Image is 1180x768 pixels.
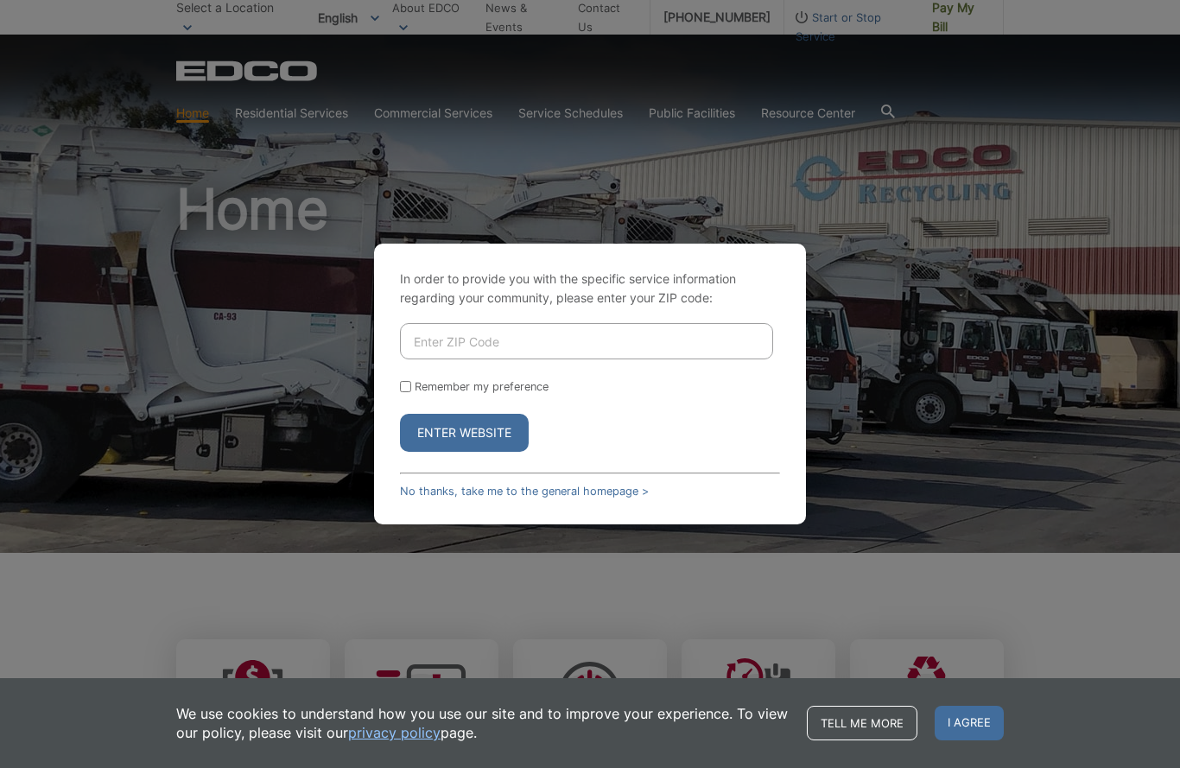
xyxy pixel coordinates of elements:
span: I agree [935,706,1004,740]
input: Enter ZIP Code [400,323,773,359]
p: We use cookies to understand how you use our site and to improve your experience. To view our pol... [176,704,790,742]
a: Tell me more [807,706,917,740]
label: Remember my preference [415,380,549,393]
p: In order to provide you with the specific service information regarding your community, please en... [400,270,780,308]
a: No thanks, take me to the general homepage > [400,485,649,498]
button: Enter Website [400,414,529,452]
a: privacy policy [348,723,441,742]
